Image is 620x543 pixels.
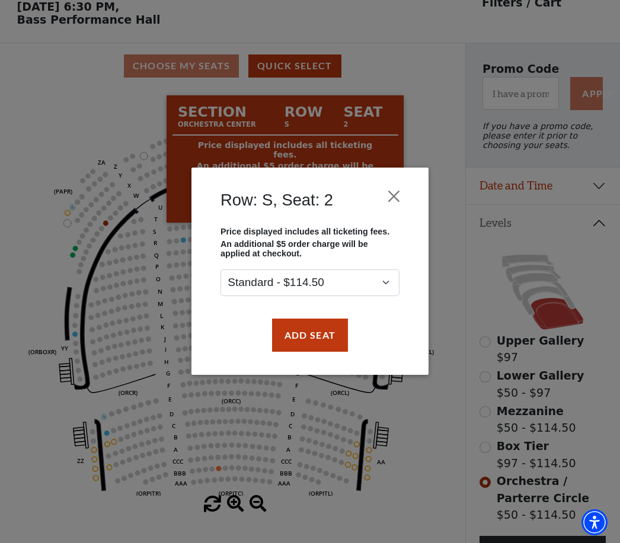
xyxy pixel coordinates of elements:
[220,227,400,237] p: Price displayed includes all ticketing fees.
[383,185,405,208] button: Close
[220,239,400,258] p: An additional $5 order charge will be applied at checkout.
[581,509,608,535] div: Accessibility Menu
[272,319,348,352] button: Add Seat
[220,191,333,210] h4: Row: S, Seat: 2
